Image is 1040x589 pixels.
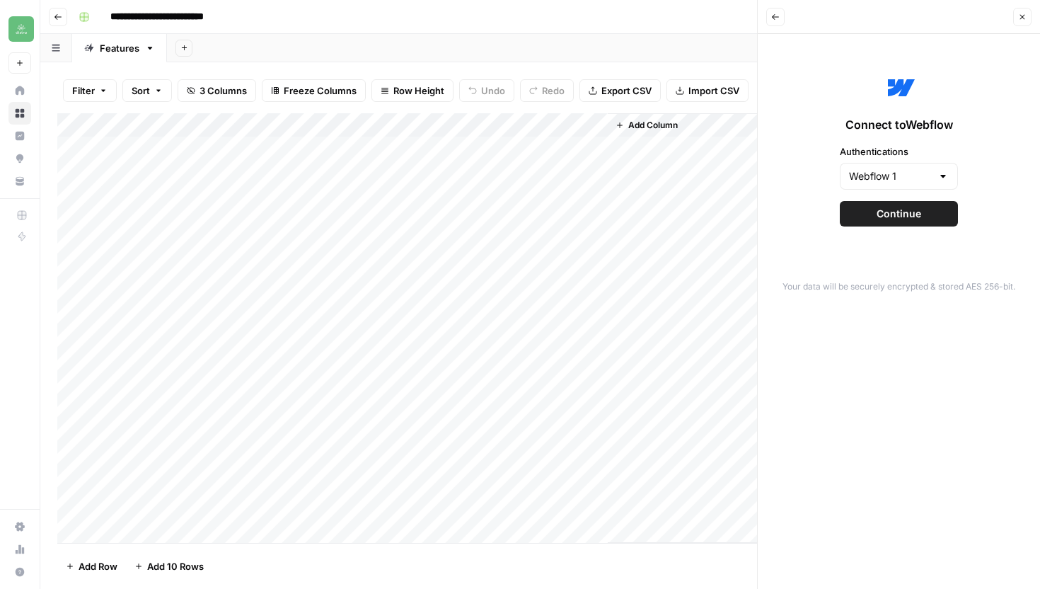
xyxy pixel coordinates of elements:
span: Continue [877,207,921,221]
a: Your Data [8,170,31,193]
a: Features [72,34,167,62]
span: Export CSV [601,84,652,98]
button: Add Column [610,116,683,135]
a: Usage [8,538,31,561]
button: Freeze Columns [262,79,366,102]
button: Undo [459,79,514,102]
img: Distru Logo [8,16,34,42]
a: Insights [8,125,31,147]
button: Sort [122,79,172,102]
span: Add 10 Rows [147,559,204,573]
span: Undo [481,84,505,98]
span: Freeze Columns [284,84,357,98]
span: Add Row [79,559,117,573]
span: Redo [542,84,565,98]
p: Your data will be securely encrypted & stored AES 256-bit. [766,280,1032,293]
span: Import CSV [688,84,739,98]
button: Add Row [57,555,126,578]
a: Opportunities [8,147,31,170]
button: Export CSV [579,79,661,102]
span: Add Column [628,119,678,132]
button: Workspace: Distru [8,11,31,47]
button: Continue [840,201,958,227]
button: 3 Columns [178,79,256,102]
button: Add 10 Rows [126,555,212,578]
button: Import CSV [666,79,749,102]
span: 3 Columns [200,84,247,98]
input: Webflow 1 [849,169,932,183]
span: Filter [72,84,95,98]
button: Help + Support [8,561,31,583]
button: Filter [63,79,117,102]
button: Row Height [371,79,453,102]
label: Authentications [840,144,958,159]
a: Settings [8,515,31,538]
a: Browse [8,102,31,125]
button: Redo [520,79,574,102]
span: Connect to Webflow [845,116,953,133]
span: Sort [132,84,150,98]
a: Home [8,79,31,102]
div: Features [100,41,139,55]
span: Row Height [393,84,444,98]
